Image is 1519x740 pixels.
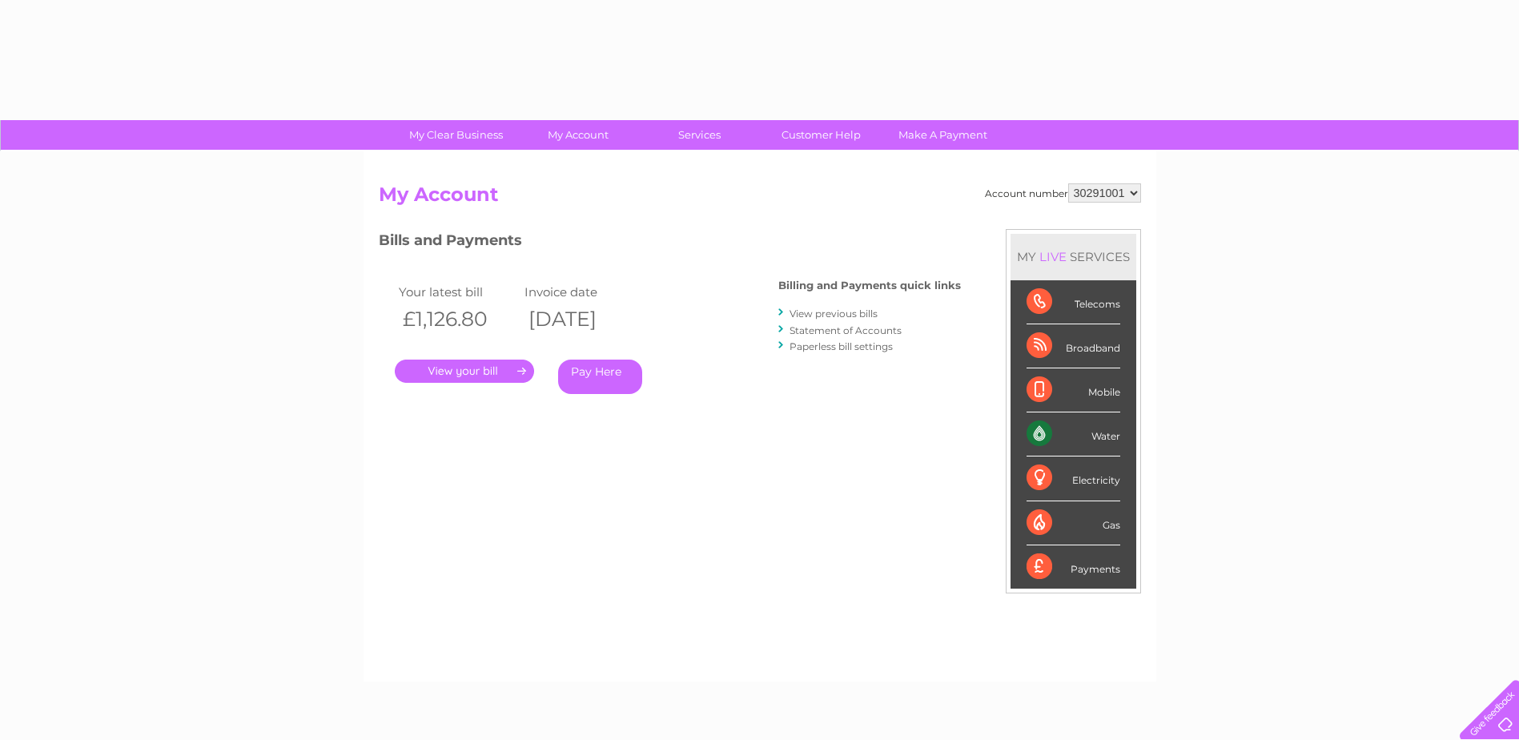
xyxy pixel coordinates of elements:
[395,303,521,336] th: £1,126.80
[985,183,1141,203] div: Account number
[633,120,766,150] a: Services
[1027,501,1120,545] div: Gas
[877,120,1009,150] a: Make A Payment
[395,281,521,303] td: Your latest bill
[395,360,534,383] a: .
[520,303,647,336] th: [DATE]
[1027,456,1120,501] div: Electricity
[379,183,1141,214] h2: My Account
[1027,545,1120,589] div: Payments
[512,120,644,150] a: My Account
[1027,368,1120,412] div: Mobile
[755,120,887,150] a: Customer Help
[790,324,902,336] a: Statement of Accounts
[790,340,893,352] a: Paperless bill settings
[790,308,878,320] a: View previous bills
[379,229,961,257] h3: Bills and Payments
[390,120,522,150] a: My Clear Business
[558,360,642,394] a: Pay Here
[520,281,647,303] td: Invoice date
[1027,324,1120,368] div: Broadband
[1036,249,1070,264] div: LIVE
[1011,234,1136,280] div: MY SERVICES
[778,280,961,292] h4: Billing and Payments quick links
[1027,412,1120,456] div: Water
[1027,280,1120,324] div: Telecoms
